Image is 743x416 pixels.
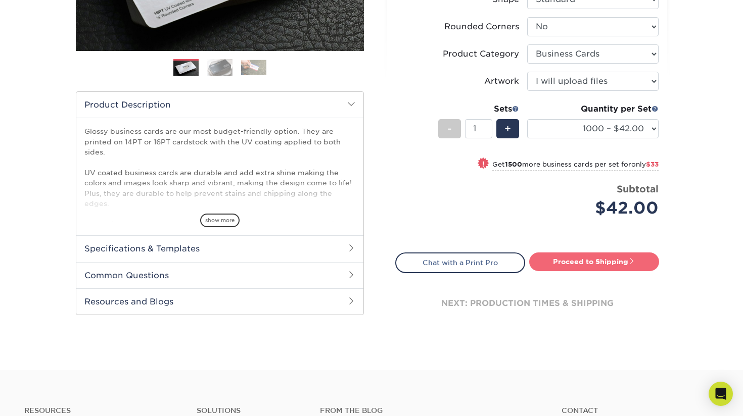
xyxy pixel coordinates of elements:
div: Rounded Corners [444,21,519,33]
h2: Specifications & Templates [76,235,363,262]
span: $33 [646,161,659,168]
div: Artwork [484,75,519,87]
h2: Product Description [76,92,363,118]
strong: Subtotal [617,183,659,194]
h4: From the Blog [320,406,534,415]
div: Product Category [443,48,519,60]
h4: Solutions [197,406,305,415]
span: only [631,161,659,168]
a: Proceed to Shipping [529,252,659,271]
div: Open Intercom Messenger [709,382,733,406]
div: $42.00 [535,196,659,220]
h2: Resources and Blogs [76,288,363,315]
p: Glossy business cards are our most budget-friendly option. They are printed on 14PT or 16PT cards... [84,126,355,260]
div: Sets [438,103,519,115]
a: Contact [562,406,719,415]
strong: 1500 [505,161,522,168]
div: Quantity per Set [527,103,659,115]
div: next: production times & shipping [395,273,659,334]
span: + [504,121,511,136]
a: Chat with a Print Pro [395,252,525,273]
span: ! [482,159,485,169]
img: Business Cards 03 [241,60,266,75]
span: show more [200,214,240,227]
h2: Common Questions [76,262,363,288]
span: - [447,121,452,136]
img: Business Cards 01 [173,56,199,81]
img: Business Cards 02 [207,59,233,76]
h4: Resources [24,406,181,415]
small: Get more business cards per set for [492,161,659,171]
